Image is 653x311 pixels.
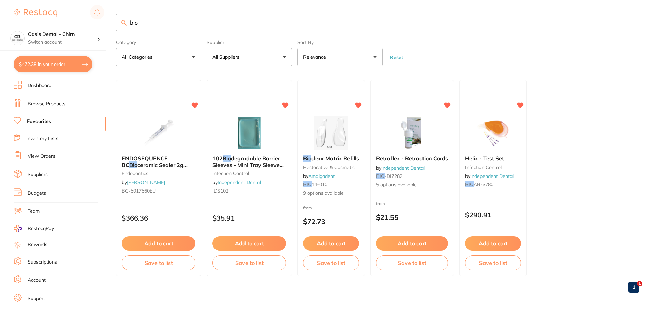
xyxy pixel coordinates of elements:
[303,217,359,225] p: $72.73
[127,179,165,185] a: [PERSON_NAME]
[129,161,137,168] em: Bio
[376,182,448,188] span: 5 options available
[465,173,514,179] span: by
[465,181,474,187] em: BIO
[116,14,639,31] input: Search Favourite Products
[28,171,48,178] a: Suppliers
[122,155,168,168] span: ENDOSEQUENCE BC
[14,5,57,21] a: Restocq Logo
[212,214,286,222] p: $35.91
[122,188,156,194] span: BC-5017560EU
[212,236,286,251] button: Add to cart
[218,179,261,185] a: Independent Dental
[28,190,46,197] a: Budgets
[28,295,45,302] a: Support
[136,116,181,150] img: ENDOSEQUENCE BC Bioceramic Sealer 2g Syringe & 15 Tips
[303,155,311,162] em: Bio
[116,40,201,45] label: Category
[212,155,286,168] b: 102 Biodegradable Barrier Sleeves - Mini Tray Sleeve **BUY 5, GET 1 FREE!! **
[465,165,521,170] small: infection control
[28,82,51,89] a: Dashboard
[212,255,286,270] button: Save to list
[376,213,448,221] p: $21.55
[14,56,92,72] button: $472.38 in your order
[297,48,383,66] button: Relevance
[122,171,195,176] small: endodontics
[637,281,642,286] span: 1
[376,255,448,270] button: Save to list
[28,39,97,46] p: Switch account
[122,155,195,168] b: ENDOSEQUENCE BC Bioceramic Sealer 2g Syringe & 15 Tips
[28,153,55,160] a: View Orders
[212,188,228,194] span: IDS102
[28,277,46,284] a: Account
[385,173,402,179] span: -DI7282
[27,118,51,125] a: Favourites
[212,155,284,174] span: degradable Barrier Sleeves - Mini Tray Sleeve **BUY 5, GET 1 FREE!! **
[28,31,97,38] h4: Oasis Dental - Chirn
[303,173,335,179] span: by
[465,155,504,162] span: Helix - Test Set
[303,190,359,197] span: 9 options available
[14,9,57,17] img: Restocq Logo
[376,165,425,171] span: by
[474,181,493,187] span: AB-3780
[122,179,165,185] span: by
[122,255,195,270] button: Save to list
[465,211,521,219] p: $290.91
[376,236,448,251] button: Add to cart
[465,255,521,270] button: Save to list
[212,171,286,176] small: infection control
[303,205,312,210] span: from
[28,225,54,232] span: RestocqPay
[207,40,292,45] label: Supplier
[14,225,54,232] a: RestocqPay
[303,165,359,170] small: restorative & cosmetic
[303,54,329,60] p: Relevance
[470,173,514,179] a: Independent Dental
[207,48,292,66] button: All Suppliers
[122,161,188,174] span: ceramic Sealer 2g Syringe & 15 Tips
[309,116,353,150] img: Bioclear Matrix Refills
[223,155,231,162] em: Bio
[628,280,639,294] a: 1
[465,236,521,251] button: Add to cart
[303,236,359,251] button: Add to cart
[297,40,383,45] label: Sort By
[212,54,242,60] p: All Suppliers
[122,214,195,222] p: $366.36
[390,116,434,150] img: Retraflex - Retraction Cords
[471,116,515,150] img: Helix - Test Set
[212,155,223,162] span: 102
[14,225,22,232] img: RestocqPay
[303,155,359,161] b: Bioclear Matrix Refills
[116,48,201,66] button: All Categories
[303,255,359,270] button: Save to list
[376,155,448,161] b: Retraflex - Retraction Cords
[212,179,261,185] span: by
[312,181,327,187] span: 14-010
[28,259,57,266] a: Subscriptions
[465,155,521,161] b: Helix - Test Set
[311,155,359,162] span: clear Matrix Refills
[28,241,47,248] a: Rewards
[122,54,155,60] p: All Categories
[11,31,24,45] img: Oasis Dental - Chirn
[28,101,65,108] a: Browse Products
[122,236,195,251] button: Add to cart
[28,208,40,215] a: Team
[227,116,271,150] img: 102 Biodegradable Barrier Sleeves - Mini Tray Sleeve **BUY 5, GET 1 FREE!! **
[623,281,639,297] iframe: Intercom live chat
[376,201,385,206] span: from
[26,135,58,142] a: Inventory Lists
[303,181,312,187] em: BIO
[381,165,425,171] a: Independent Dental
[376,155,448,162] span: Retraflex - Retraction Cords
[388,54,405,60] button: Reset
[376,173,385,179] em: BIO
[308,173,335,179] a: Amalgadent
